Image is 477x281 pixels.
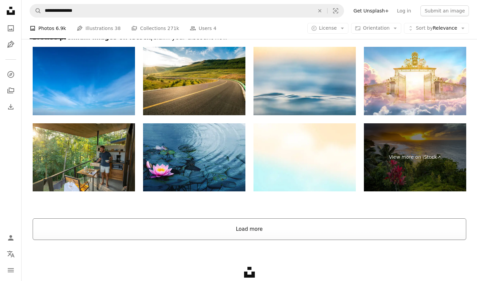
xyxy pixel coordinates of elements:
span: Orientation [363,25,389,31]
span: Relevance [416,25,457,32]
img: Surface texture of silky smooth soft ocean surface [253,47,356,115]
button: License [307,23,349,34]
button: Clear [312,4,327,17]
a: Get Unsplash+ [349,5,393,16]
img: closeup of a beautiful water liliy plant underwater in a pond on a rainy summer day, nature scene... [143,123,245,192]
button: Search Unsplash [30,4,41,17]
img: Man Preparing Breakfast on Wooded Balcony [33,123,135,192]
a: Home — Unsplash [4,4,18,19]
button: Language [4,247,18,261]
a: Illustrations 38 [77,18,121,39]
a: Log in / Sign up [4,231,18,245]
img: Peaceful and serene sky background [33,47,135,115]
img: Grasslands and Road [143,47,245,115]
button: Load more [33,218,466,240]
a: Log in [393,5,415,16]
a: Collections [4,84,18,97]
img: Blue Sky Yellow Pastel Light Abstract Background Texture Nature Summer Landscapte Sun Cloud Beaut... [253,123,356,192]
a: Illustrations [4,38,18,51]
button: Orientation [351,23,401,34]
span: 38 [115,25,121,32]
a: View more on iStock↗ [364,123,466,192]
img: Gate For Heaven - Afterlife - Entrance For Paradise On The Clouds At Sunrise [364,47,466,115]
button: Menu [4,263,18,277]
button: Visual search [328,4,344,17]
button: Sort byRelevance [404,23,469,34]
span: Sort by [416,25,433,31]
a: Explore [4,68,18,81]
form: Find visuals sitewide [30,4,344,18]
span: 4 [213,25,216,32]
a: Collections 271k [131,18,179,39]
a: Photos [4,22,18,35]
span: License [319,25,337,31]
a: Download History [4,100,18,114]
button: Submit an image [420,5,469,16]
span: 271k [167,25,179,32]
a: Users 4 [190,18,216,39]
